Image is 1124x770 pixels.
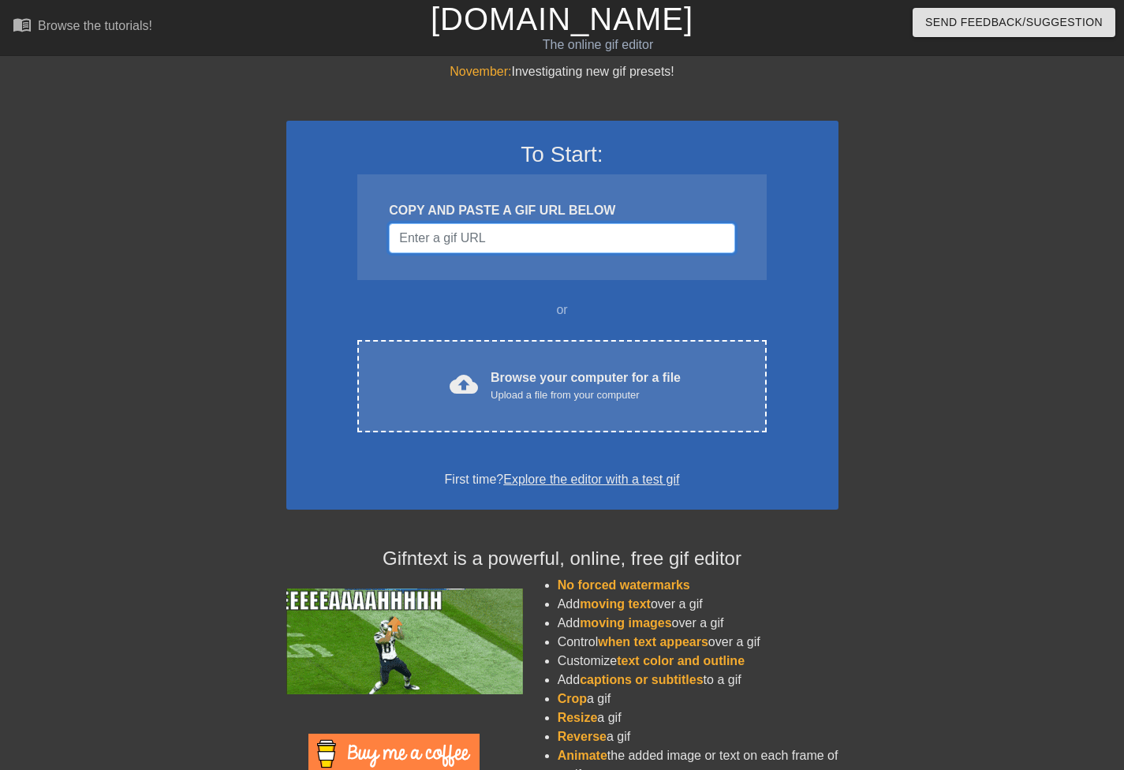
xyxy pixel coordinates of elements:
[491,368,681,403] div: Browse your computer for a file
[558,749,607,762] span: Animate
[558,614,838,633] li: Add over a gif
[503,473,679,486] a: Explore the editor with a test gif
[327,301,797,320] div: or
[925,13,1103,32] span: Send Feedback/Suggestion
[389,201,734,220] div: COPY AND PASTE A GIF URL BELOW
[431,2,693,36] a: [DOMAIN_NAME]
[558,711,598,724] span: Resize
[383,36,813,54] div: The online gif editor
[580,673,703,686] span: captions or subtitles
[286,62,838,81] div: Investigating new gif presets!
[38,19,152,32] div: Browse the tutorials!
[558,690,838,708] li: a gif
[913,8,1115,37] button: Send Feedback/Suggestion
[13,15,152,39] a: Browse the tutorials!
[491,387,681,403] div: Upload a file from your computer
[450,370,478,398] span: cloud_upload
[286,589,523,694] img: football_small.gif
[307,141,818,168] h3: To Start:
[13,15,32,34] span: menu_book
[558,652,838,671] li: Customize
[617,654,745,667] span: text color and outline
[558,730,607,743] span: Reverse
[450,65,511,78] span: November:
[558,727,838,746] li: a gif
[580,597,651,611] span: moving text
[389,223,734,253] input: Username
[286,548,838,570] h4: Gifntext is a powerful, online, free gif editor
[580,616,671,630] span: moving images
[558,578,690,592] span: No forced watermarks
[558,671,838,690] li: Add to a gif
[558,595,838,614] li: Add over a gif
[598,635,708,649] span: when text appears
[558,692,587,705] span: Crop
[558,633,838,652] li: Control over a gif
[307,470,818,489] div: First time?
[558,708,838,727] li: a gif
